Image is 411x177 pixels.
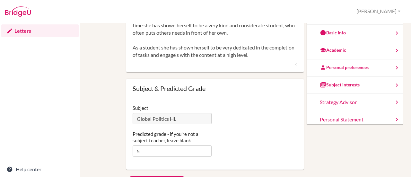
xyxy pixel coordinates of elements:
div: Basic info [320,30,346,36]
div: Academic [320,47,346,53]
a: Help center [1,163,79,176]
a: Personal preferences [307,59,403,77]
div: Subject interests [320,82,360,88]
a: Personal Statement [307,111,403,128]
img: Bridge-U [5,6,31,17]
a: Basic info [307,25,403,42]
div: Subject & Predicted Grade [133,85,298,92]
a: Academic [307,42,403,59]
a: Letters [1,24,79,37]
div: Personal preferences [320,64,369,71]
label: Predicted grade - if you're not a subject teacher, leave blank [133,131,212,144]
a: Subject interests [307,77,403,94]
button: [PERSON_NAME] [354,5,403,17]
label: Subject [133,105,148,111]
a: Strategy Advisor [307,94,403,111]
